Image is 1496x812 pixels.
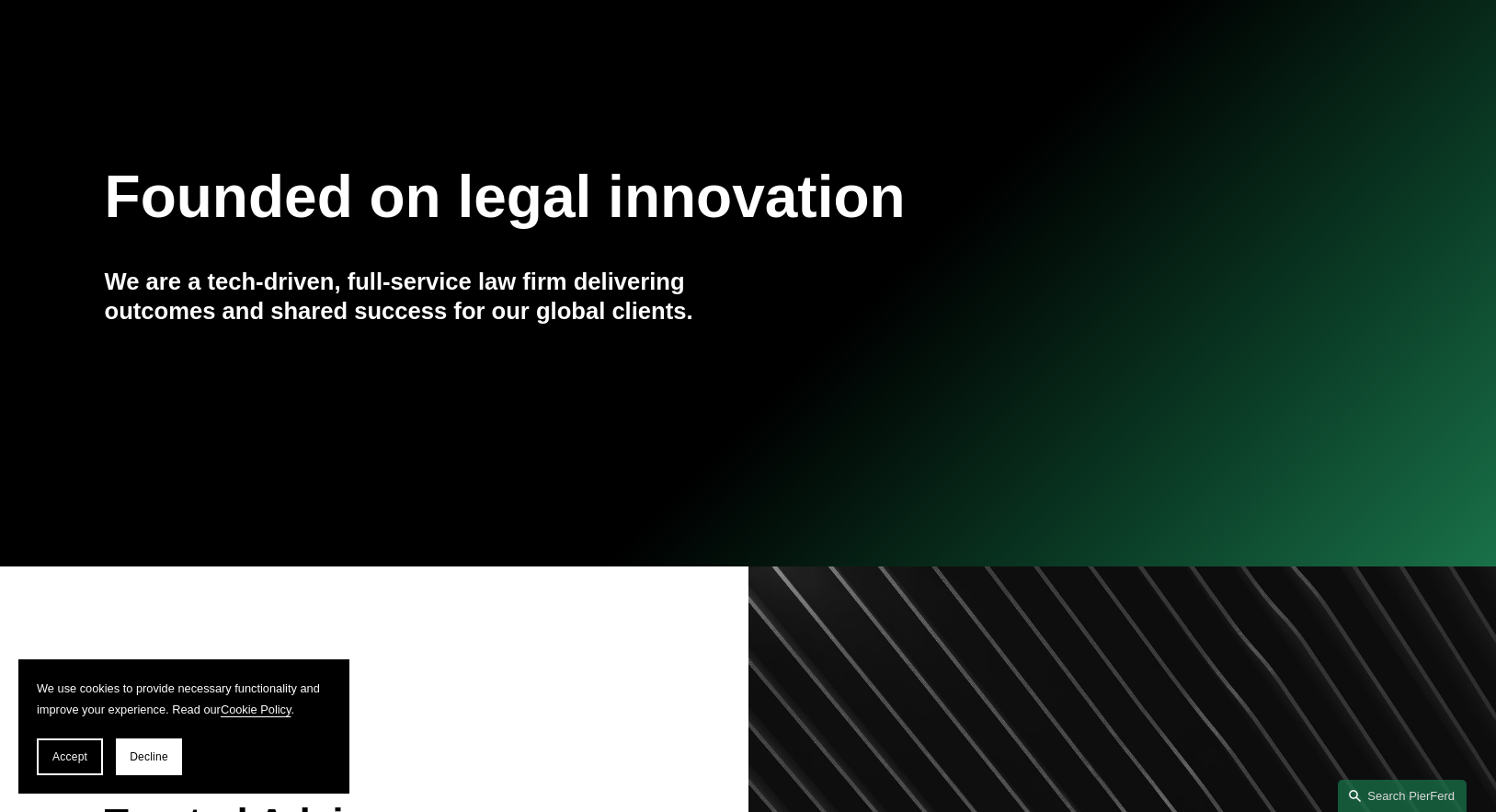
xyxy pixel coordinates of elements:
a: Search this site [1338,780,1467,812]
span: Accept [52,750,87,763]
button: Accept [37,738,103,775]
button: Decline [116,738,182,775]
section: Cookie banner [18,659,349,794]
p: We use cookies to provide necessary functionality and improve your experience. Read our . [37,678,331,720]
h4: We are a tech-driven, full-service law firm delivering outcomes and shared success for our global... [105,267,748,326]
h1: Founded on legal innovation [105,164,1178,231]
span: Decline [130,750,168,763]
a: Cookie Policy [221,703,291,716]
